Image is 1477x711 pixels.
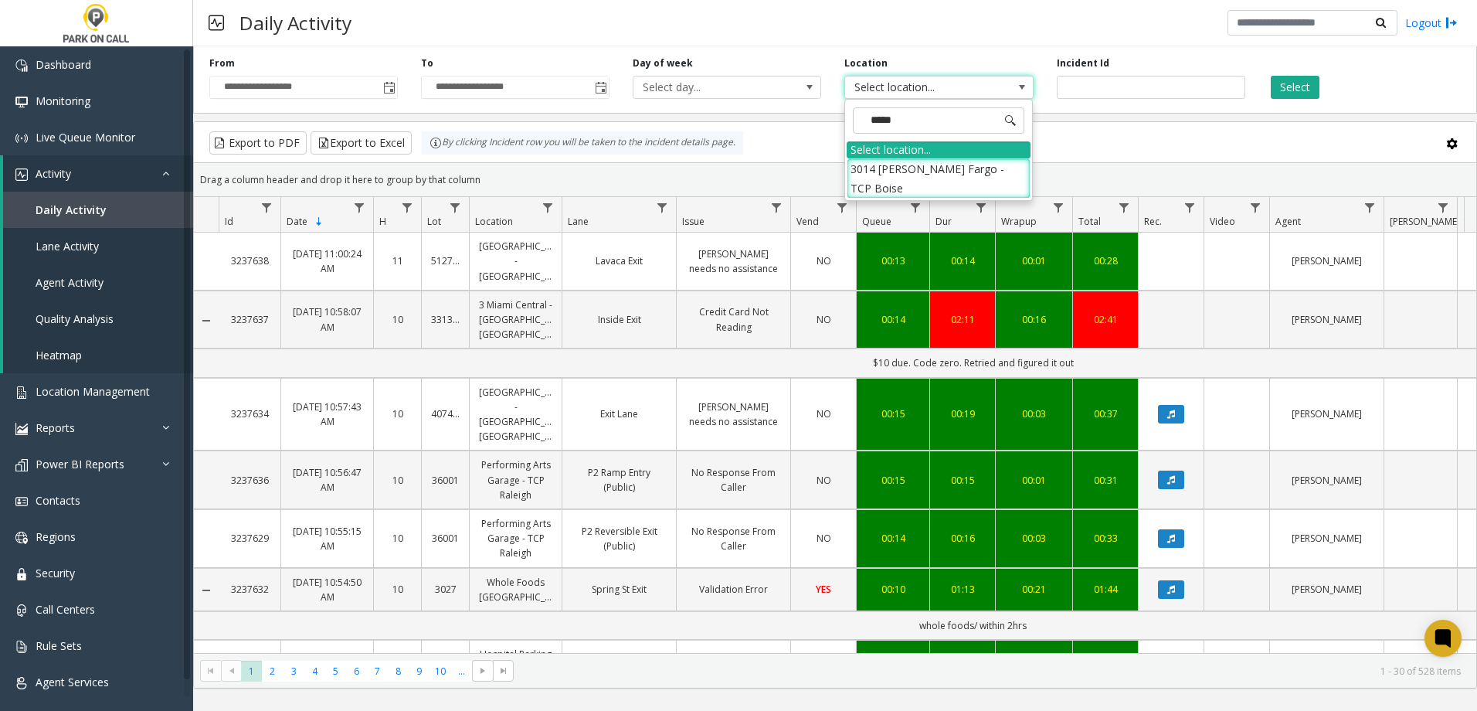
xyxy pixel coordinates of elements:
a: 00:14 [939,253,986,268]
div: Select location... [847,141,1031,158]
a: Video Filter Menu [1245,197,1266,218]
img: 'icon' [15,677,28,689]
span: Wrapup [1001,215,1037,228]
img: 'icon' [15,423,28,435]
a: 3237632 [228,582,271,597]
a: 11 [383,253,412,268]
a: 10 [383,407,412,421]
div: 00:03 [1005,407,1063,421]
div: 00:10 [866,582,920,597]
a: [PERSON_NAME] [1279,407,1374,421]
img: logout [1445,15,1458,31]
div: 00:16 [939,531,986,546]
span: NO [817,407,831,420]
span: Location [475,215,513,228]
a: Vend Filter Menu [832,197,853,218]
span: NO [817,532,831,545]
a: 3237638 [228,253,271,268]
span: Lot [427,215,441,228]
a: Lane Filter Menu [652,197,673,218]
a: 10 [383,473,412,488]
a: Inside Exit [572,312,667,327]
span: Page 11 [451,661,472,682]
span: Toggle popup [380,77,397,98]
label: Location [844,56,888,70]
a: Lot Filter Menu [445,197,466,218]
a: Queue Filter Menu [905,197,926,218]
span: Activity [36,166,71,181]
a: Collapse Details [194,315,219,327]
button: Export to PDF [209,131,307,155]
span: Go to the next page [472,660,493,682]
span: Agent Services [36,675,109,689]
a: 00:16 [1005,312,1063,327]
a: [DATE] 10:57:43 AM [290,400,364,429]
span: Quality Analysis [36,311,114,326]
div: 00:33 [1082,531,1129,546]
a: Credit Card Not Reading [686,304,781,334]
label: Day of week [633,56,693,70]
a: Performing Arts Garage - TCP Raleigh [479,458,552,502]
div: Drag a column header and drop it here to group by that column [194,166,1476,193]
img: 'icon' [15,386,28,399]
div: 01:44 [1082,582,1129,597]
a: 02:11 [939,312,986,327]
div: By clicking Incident row you will be taken to the incident details page. [422,131,743,155]
a: 00:21 [1005,582,1063,597]
span: Issue [682,215,705,228]
img: 'icon' [15,532,28,544]
kendo-pager-info: 1 - 30 of 528 items [523,665,1461,678]
span: Power BI Reports [36,457,124,471]
a: Issue Filter Menu [766,197,787,218]
a: 01:13 [939,582,986,597]
a: 00:01 [1005,253,1063,268]
a: 00:14 [866,531,920,546]
a: Collapse Details [194,584,219,597]
a: 00:37 [1082,407,1129,421]
span: Select location... [845,77,995,98]
span: Page 5 [325,661,346,682]
span: Page 8 [388,661,409,682]
a: 3027 [431,582,460,597]
a: Lavaca Exit [572,253,667,268]
span: Rec. [1144,215,1162,228]
a: Dur Filter Menu [971,197,992,218]
span: Go to the next page [477,665,489,677]
a: P2 Reversible Exit (Public) [572,524,667,553]
a: Location Filter Menu [538,197,559,218]
a: [GEOGRAPHIC_DATA] - [GEOGRAPHIC_DATA] [GEOGRAPHIC_DATA] [479,385,552,444]
div: Data table [194,197,1476,653]
div: 00:28 [1082,253,1129,268]
a: Lane Activity [3,228,193,264]
span: Call Centers [36,602,95,617]
a: 3237629 [228,531,271,546]
span: Id [225,215,233,228]
a: Whole Foods [GEOGRAPHIC_DATA] [479,575,552,604]
span: Toggle popup [592,77,609,98]
a: 407400 [431,407,460,421]
a: No Response From Caller [686,524,781,553]
span: Security [36,566,75,580]
div: 00:13 [866,253,920,268]
a: 00:15 [939,473,986,488]
a: [PERSON_NAME] needs no assistance [686,400,781,429]
a: 00:15 [866,473,920,488]
div: 02:41 [1082,312,1129,327]
span: Page 1 [241,661,262,682]
span: Sortable [313,216,325,228]
img: 'icon' [15,96,28,108]
span: Dashboard [36,57,91,72]
a: [PERSON_NAME] [1279,582,1374,597]
a: 00:31 [1082,473,1129,488]
a: 00:15 [866,407,920,421]
a: Parker Filter Menu [1433,197,1454,218]
span: Date [287,215,307,228]
label: To [421,56,433,70]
